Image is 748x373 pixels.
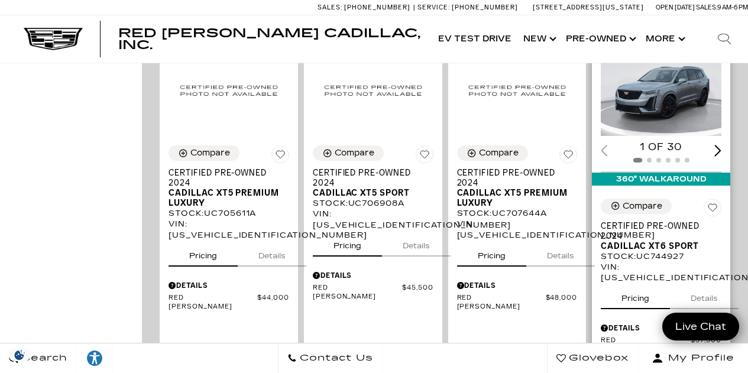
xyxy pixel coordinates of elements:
[601,44,724,136] div: 1 / 2
[601,262,721,283] div: VIN: [US_VEHICLE_IDENTIFICATION_NUMBER]
[278,343,383,373] a: Contact Us
[118,26,420,52] span: Red [PERSON_NAME] Cadillac, Inc.
[640,15,689,63] button: More
[313,231,382,257] button: pricing tab
[696,4,717,11] span: Sales:
[457,44,578,137] img: 2024 Cadillac XT5 Premium Luxury
[313,168,433,198] a: Certified Pre-Owned 2024Cadillac XT5 Sport
[547,343,638,373] a: Glovebox
[457,219,578,240] div: VIN: [US_VEHICLE_IDENTIFICATION_NUMBER]
[592,173,730,186] div: 360° WalkAround
[670,283,739,309] button: details tab
[623,201,662,212] div: Compare
[318,4,413,11] a: Sales: [PHONE_NUMBER]
[566,350,629,366] span: Glovebox
[169,219,289,240] div: VIN: [US_VEHICLE_IDENTIFICATION_NUMBER]
[24,28,83,50] img: Cadillac Dark Logo with Cadillac White Text
[417,4,450,11] span: Service:
[638,343,748,373] button: Open user profile menu
[457,208,578,219] div: Stock : UC707644A
[169,168,289,208] a: Certified Pre-Owned 2024Cadillac XT5 Premium Luxury
[313,44,433,137] img: 2024 Cadillac XT5 Sport
[297,350,373,366] span: Contact Us
[601,323,721,333] div: Pricing Details - Certified Pre-Owned 2024 Cadillac XT6 Sport
[169,294,289,312] a: Red [PERSON_NAME] $44,000
[517,15,560,63] a: New
[662,313,739,340] a: Live Chat
[601,283,670,309] button: pricing tab
[169,208,289,219] div: Stock : UC705611A
[18,350,67,366] span: Search
[382,231,451,257] button: details tab
[601,241,713,251] span: Cadillac XT6 Sport
[344,4,410,11] span: [PHONE_NUMBER]
[560,15,640,63] a: Pre-Owned
[432,15,517,63] a: EV Test Drive
[546,294,578,312] span: $48,000
[533,4,644,11] a: [STREET_ADDRESS][US_STATE]
[313,284,433,301] a: Red [PERSON_NAME] $45,500
[169,280,289,291] div: Pricing Details - Certified Pre-Owned 2024 Cadillac XT5 Premium Luxury
[169,241,238,267] button: pricing tab
[601,336,721,354] a: Red [PERSON_NAME] $57,500
[457,145,528,161] button: Compare Vehicle
[169,188,280,208] span: Cadillac XT5 Premium Luxury
[313,209,433,230] div: VIN: [US_VEHICLE_IDENTIFICATION_NUMBER]
[313,188,425,198] span: Cadillac XT5 Sport
[313,145,384,161] button: Compare Vehicle
[601,141,721,154] div: 1 of 30
[601,221,713,241] span: Certified Pre-Owned 2024
[601,221,721,251] a: Certified Pre-Owned 2024Cadillac XT6 Sport
[701,15,748,63] div: Search
[313,168,425,188] span: Certified Pre-Owned 2024
[669,320,732,333] span: Live Chat
[257,294,289,312] span: $44,000
[704,199,721,221] button: Save Vehicle
[190,148,230,158] div: Compare
[335,148,374,158] div: Compare
[318,4,342,11] span: Sales:
[413,4,521,11] a: Service: [PHONE_NUMBER]
[313,284,402,301] span: Red [PERSON_NAME]
[656,4,695,11] span: Open [DATE]
[457,280,578,291] div: Pricing Details - Certified Pre-Owned 2024 Cadillac XT5 Premium Luxury
[601,336,691,354] span: Red [PERSON_NAME]
[717,4,748,11] span: 9 AM-6 PM
[77,349,112,367] div: Explore your accessibility options
[457,294,578,312] a: Red [PERSON_NAME] $48,000
[601,199,672,214] button: Compare Vehicle
[601,44,724,136] img: 2024 Cadillac XT6 Sport 1
[663,350,734,366] span: My Profile
[416,145,433,168] button: Save Vehicle
[457,241,526,267] button: pricing tab
[526,241,595,267] button: details tab
[271,145,289,168] button: Save Vehicle
[479,148,519,158] div: Compare
[118,27,420,51] a: Red [PERSON_NAME] Cadillac, Inc.
[457,294,546,312] span: Red [PERSON_NAME]
[313,270,433,281] div: Pricing Details - Certified Pre-Owned 2024 Cadillac XT5 Sport
[169,168,280,188] span: Certified Pre-Owned 2024
[402,284,433,301] span: $45,500
[313,198,433,209] div: Stock : UC706908A
[601,251,721,262] div: Stock : UC744927
[6,349,33,361] div: Privacy Settings
[714,145,721,156] div: Next slide
[559,145,577,168] button: Save Vehicle
[169,44,289,137] img: 2024 Cadillac XT5 Premium Luxury
[238,241,306,267] button: details tab
[452,4,518,11] span: [PHONE_NUMBER]
[169,294,257,312] span: Red [PERSON_NAME]
[457,168,578,208] a: Certified Pre-Owned 2024Cadillac XT5 Premium Luxury
[77,343,113,373] a: Explore your accessibility options
[457,188,569,208] span: Cadillac XT5 Premium Luxury
[169,145,239,161] button: Compare Vehicle
[457,168,569,188] span: Certified Pre-Owned 2024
